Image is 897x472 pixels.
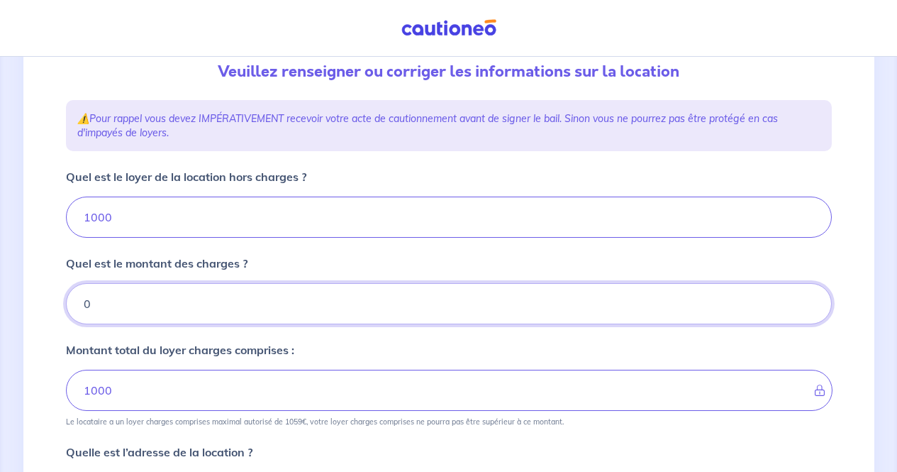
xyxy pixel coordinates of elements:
p: Quel est le loyer de la location hors charges ? [66,168,306,185]
em: Pour rappel vous devez IMPÉRATIVEMENT recevoir votre acte de cautionnement avant de signer le bai... [77,112,778,139]
p: Veuillez renseigner ou corriger les informations sur la location [66,60,832,83]
img: Cautioneo [396,19,502,37]
p: Montant total du loyer charges comprises : [66,341,294,358]
p: ⚠️ [77,111,820,140]
p: Le locataire a un loyer charges comprises maximal autorisé de 1059€, votre loyer charges comprise... [66,417,564,427]
p: Quel est le montant des charges ? [66,255,247,272]
p: Quelle est l’adresse de la location ? [66,444,252,461]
